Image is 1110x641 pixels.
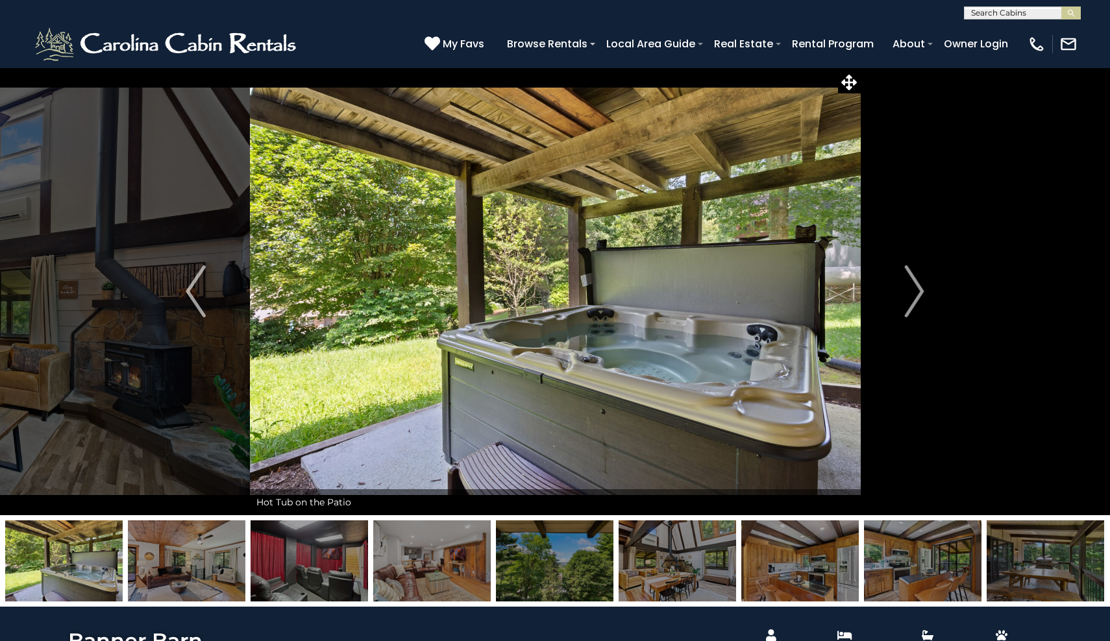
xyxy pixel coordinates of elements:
img: arrow [186,265,205,317]
img: mail-regular-white.png [1059,35,1078,53]
img: 164917069 [864,520,981,601]
img: 164917068 [619,520,736,601]
img: 164917087 [128,520,245,601]
a: Real Estate [708,32,780,55]
img: 164917070 [741,520,859,601]
img: 164917084 [251,520,368,601]
img: 164917104 [987,520,1104,601]
a: Browse Rentals [500,32,594,55]
div: Hot Tub on the Patio [250,489,861,515]
img: 164917091 [373,520,491,601]
a: About [886,32,931,55]
img: phone-regular-white.png [1028,35,1046,53]
button: Previous [142,67,250,515]
a: Rental Program [785,32,880,55]
img: 164917105 [496,520,613,601]
span: My Favs [443,36,484,52]
img: arrow [904,265,924,317]
a: My Favs [425,36,487,53]
a: Local Area Guide [600,32,702,55]
img: White-1-2.png [32,25,302,64]
img: 164917108 [5,520,123,601]
a: Owner Login [937,32,1015,55]
button: Next [860,67,968,515]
